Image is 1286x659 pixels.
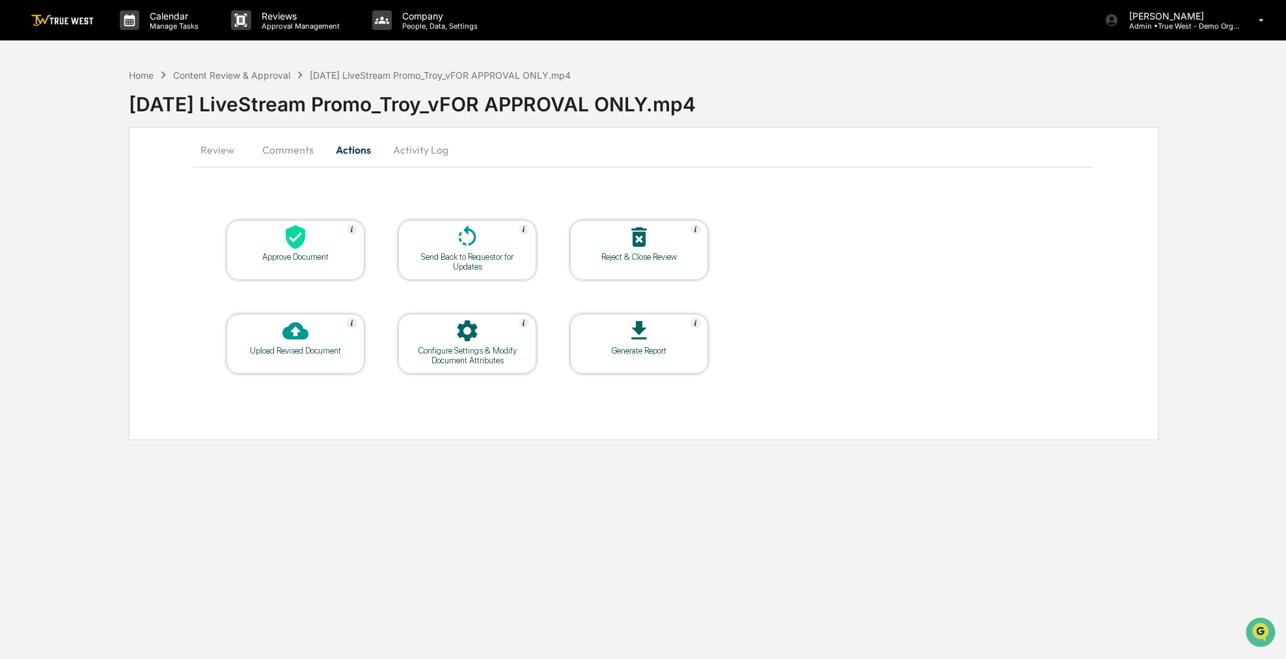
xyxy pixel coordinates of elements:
[26,231,84,244] span: Preclearance
[237,252,354,262] div: Approve Document
[92,287,157,297] a: Powered byPylon
[519,318,529,328] img: Help
[13,144,87,154] div: Past conversations
[310,70,571,81] div: [DATE] LiveStream Promo_Troy_vFOR APPROVAL ONLY.mp4
[1244,616,1279,651] iframe: Open customer support
[581,346,698,356] div: Generate Report
[221,103,237,119] button: Start new chat
[115,176,142,187] span: [DATE]
[1119,10,1240,21] p: [PERSON_NAME]
[691,318,701,328] img: Help
[8,225,89,249] a: 🖐️Preclearance
[107,231,161,244] span: Attestations
[13,257,23,267] div: 🔎
[27,99,51,122] img: 8933085812038_c878075ebb4cc5468115_72.jpg
[13,99,36,122] img: 1746055101610-c473b297-6a78-478c-a979-82029cc54cd1
[129,82,1286,116] div: [DATE] LiveStream Promo_Troy_vFOR APPROVAL ONLY.mp4
[13,27,237,48] p: How can we help?
[409,252,526,272] div: Send Back to Requestor for Updates
[691,224,701,234] img: Help
[237,346,354,356] div: Upload Revised Document
[252,134,324,165] button: Comments
[251,10,346,21] p: Reviews
[139,10,205,21] p: Calendar
[347,224,357,234] img: Help
[519,224,529,234] img: Help
[59,99,213,112] div: Start new chat
[129,70,154,81] div: Home
[130,287,157,297] span: Pylon
[13,164,34,185] img: Sigrid Alegria
[392,10,484,21] p: Company
[392,21,484,31] p: People, Data, Settings
[1119,21,1240,31] p: Admin • True West - Demo Organization
[347,318,357,328] img: Help
[59,112,179,122] div: We're available if you need us!
[173,70,290,81] div: Content Review & Approval
[383,134,459,165] button: Activity Log
[94,232,105,242] div: 🗄️
[40,176,105,187] span: [PERSON_NAME]
[409,346,526,365] div: Configure Settings & Modify Document Attributes
[193,134,252,165] button: Review
[8,250,87,273] a: 🔎Data Lookup
[89,225,167,249] a: 🗄️Attestations
[193,134,1093,165] div: secondary tabs example
[108,176,113,187] span: •
[139,21,205,31] p: Manage Tasks
[202,141,237,157] button: See all
[13,232,23,242] div: 🖐️
[324,134,383,165] button: Actions
[26,255,82,268] span: Data Lookup
[581,252,698,262] div: Reject & Close Review
[31,14,94,27] img: logo
[251,21,346,31] p: Approval Management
